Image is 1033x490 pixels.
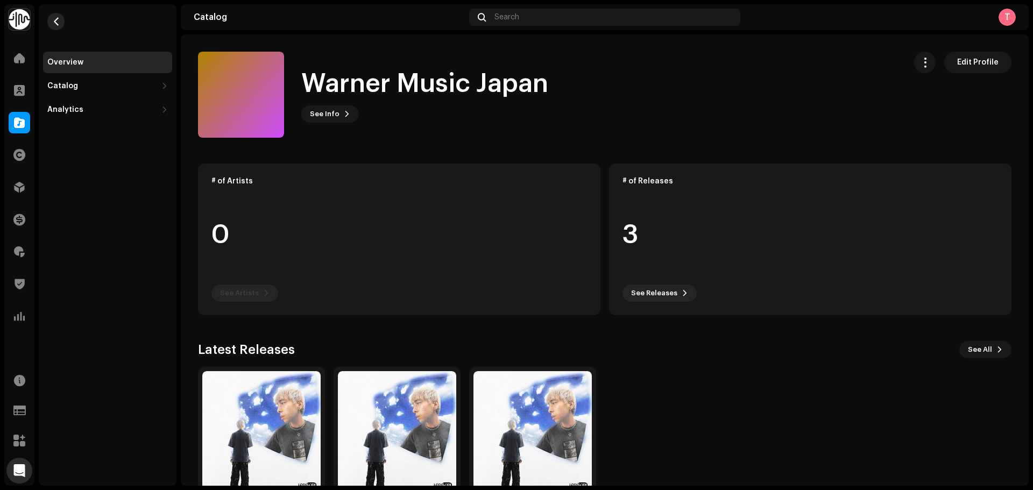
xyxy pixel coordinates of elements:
[47,105,83,114] div: Analytics
[959,341,1011,358] button: See All
[194,13,465,22] div: Catalog
[338,371,456,489] img: af0c81f2-fb6d-4cea-8c69-12d0f9a09a3d
[43,75,172,97] re-m-nav-dropdown: Catalog
[968,339,992,360] span: See All
[43,99,172,120] re-m-nav-dropdown: Analytics
[47,58,83,67] div: Overview
[957,52,999,73] span: Edit Profile
[47,82,78,90] div: Catalog
[6,458,32,484] div: Open Intercom Messenger
[609,164,1011,315] re-o-card-data: # of Releases
[622,285,697,302] button: See Releases
[198,164,600,315] re-o-card-data: # of Artists
[944,52,1011,73] button: Edit Profile
[494,13,519,22] span: Search
[301,67,548,101] h1: Warner Music Japan
[301,105,359,123] button: See Info
[202,371,321,489] img: bc8cd81e-55b4-41d0-aa17-076a224a6275
[9,9,30,30] img: 0f74c21f-6d1c-4dbc-9196-dbddad53419e
[631,282,677,304] span: See Releases
[999,9,1016,26] div: T
[43,52,172,73] re-m-nav-item: Overview
[473,371,592,489] img: 76985aeb-d85f-4bae-b996-4042cb39b0f7
[310,103,339,125] span: See Info
[198,341,295,358] h3: Latest Releases
[622,177,998,186] div: # of Releases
